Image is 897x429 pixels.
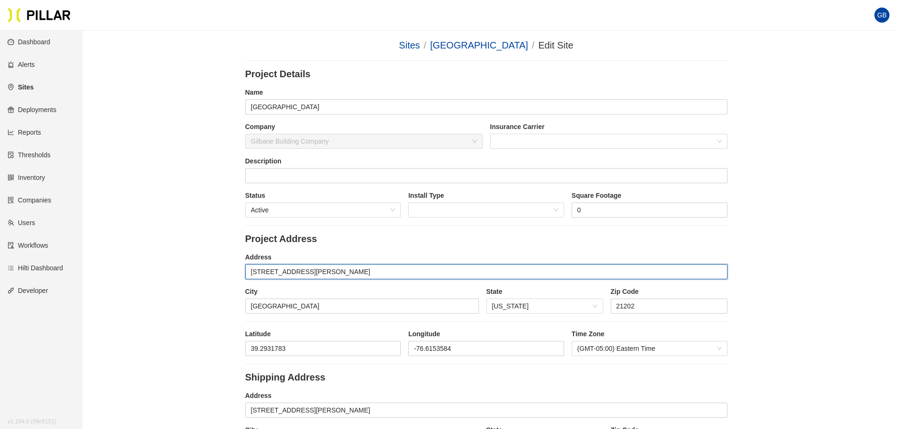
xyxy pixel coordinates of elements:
label: Address [245,252,727,262]
label: Company [245,122,483,132]
a: line-chartReports [8,129,41,136]
a: apiDeveloper [8,287,48,294]
label: Address [245,391,727,401]
img: Pillar Technologies [8,8,71,23]
a: alertAlerts [8,61,35,68]
label: Description [245,156,727,166]
a: giftDeployments [8,106,57,113]
a: [GEOGRAPHIC_DATA] [430,40,528,50]
legend: Project Address [245,233,727,245]
a: environmentSites [8,83,33,91]
a: qrcodeInventory [8,174,45,181]
label: Name [245,88,727,97]
span: Edit Site [538,40,573,50]
legend: Project Details [245,68,727,80]
label: Insurance Carrier [490,122,727,132]
span: Maryland [492,299,598,313]
span: Gilbane Building Company [251,134,477,148]
a: auditWorkflows [8,242,48,249]
label: Square Footage [572,191,727,201]
a: solutionCompanies [8,196,51,204]
span: / [424,40,427,50]
label: City [245,287,479,297]
label: Zip Code [611,287,727,297]
label: State [486,287,603,297]
label: Install Type [408,191,564,201]
span: (GMT-05:00) Eastern Time [577,341,722,356]
legend: Shipping Address [245,372,727,383]
a: Sites [399,40,420,50]
a: teamUsers [8,219,35,227]
label: Status [245,191,401,201]
label: Longitude [408,329,564,339]
label: Time Zone [572,329,727,339]
span: GB [877,8,887,23]
span: Active [251,203,396,217]
span: / [532,40,535,50]
label: Latitude [245,329,401,339]
a: exceptionThresholds [8,151,50,159]
a: dashboardDashboard [8,38,50,46]
a: barsHilti Dashboard [8,264,63,272]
